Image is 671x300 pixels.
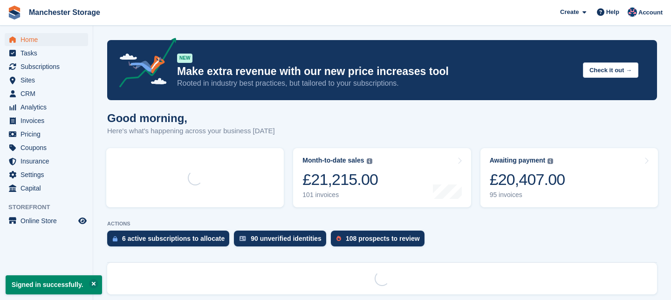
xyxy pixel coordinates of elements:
span: CRM [21,87,76,100]
img: prospect-51fa495bee0391a8d652442698ab0144808aea92771e9ea1ae160a38d050c398.svg [336,236,341,241]
p: Here's what's happening across your business [DATE] [107,126,275,136]
a: menu [5,141,88,154]
div: £21,215.00 [302,170,378,189]
p: ACTIONS [107,221,657,227]
a: menu [5,74,88,87]
div: 90 unverified identities [251,235,322,242]
a: menu [5,114,88,127]
span: Online Store [21,214,76,227]
img: icon-info-grey-7440780725fd019a000dd9b08b2336e03edf1995a4989e88bcd33f0948082b44.svg [367,158,372,164]
span: Sites [21,74,76,87]
div: Awaiting payment [490,157,546,164]
a: Month-to-date sales £21,215.00 101 invoices [293,148,471,207]
img: verify_identity-adf6edd0f0f0b5bbfe63781bf79b02c33cf7c696d77639b501bdc392416b5a36.svg [240,236,246,241]
a: 108 prospects to review [331,231,429,251]
span: Analytics [21,101,76,114]
img: active_subscription_to_allocate_icon-d502201f5373d7db506a760aba3b589e785aa758c864c3986d89f69b8ff3... [113,236,117,242]
div: 95 invoices [490,191,565,199]
span: Pricing [21,128,76,141]
span: Home [21,33,76,46]
span: Insurance [21,155,76,168]
div: NEW [177,54,192,63]
p: Make extra revenue with our new price increases tool [177,65,575,78]
a: menu [5,47,88,60]
div: 6 active subscriptions to allocate [122,235,225,242]
span: Storefront [8,203,93,212]
a: Awaiting payment £20,407.00 95 invoices [480,148,658,207]
a: menu [5,182,88,195]
p: Rooted in industry best practices, but tailored to your subscriptions. [177,78,575,89]
a: menu [5,60,88,73]
span: Coupons [21,141,76,154]
a: menu [5,33,88,46]
p: Signed in successfully. [6,275,102,294]
a: 90 unverified identities [234,231,331,251]
img: price-adjustments-announcement-icon-8257ccfd72463d97f412b2fc003d46551f7dbcb40ab6d574587a9cd5c0d94... [111,38,177,91]
span: Tasks [21,47,76,60]
a: Manchester Storage [25,5,104,20]
span: Account [638,8,663,17]
h1: Good morning, [107,112,275,124]
a: menu [5,214,88,227]
span: Capital [21,182,76,195]
a: 6 active subscriptions to allocate [107,231,234,251]
a: menu [5,101,88,114]
div: 108 prospects to review [346,235,420,242]
span: Invoices [21,114,76,127]
span: Create [560,7,579,17]
div: 101 invoices [302,191,378,199]
img: stora-icon-8386f47178a22dfd0bd8f6a31ec36ba5ce8667c1dd55bd0f319d3a0aa187defe.svg [7,6,21,20]
a: menu [5,155,88,168]
a: menu [5,168,88,181]
a: menu [5,128,88,141]
a: Preview store [77,215,88,226]
div: Month-to-date sales [302,157,364,164]
img: icon-info-grey-7440780725fd019a000dd9b08b2336e03edf1995a4989e88bcd33f0948082b44.svg [548,158,553,164]
span: Subscriptions [21,60,76,73]
a: menu [5,87,88,100]
button: Check it out → [583,62,638,78]
div: £20,407.00 [490,170,565,189]
span: Settings [21,168,76,181]
span: Help [606,7,619,17]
